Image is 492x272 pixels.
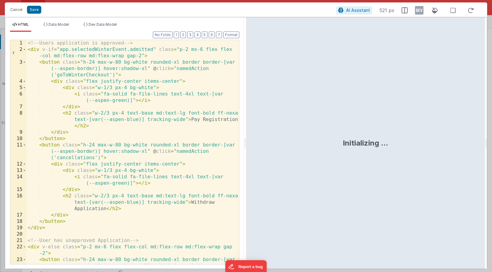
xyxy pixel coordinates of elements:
[174,32,179,38] button: 1
[10,186,26,193] div: 15
[153,32,173,38] button: No Folds
[10,91,26,104] div: 6
[10,161,26,167] div: 12
[10,129,26,136] div: 9
[10,46,26,59] div: 2
[10,244,26,257] div: 22
[10,85,26,91] div: 5
[10,174,26,186] div: 14
[336,6,372,14] button: AI Assistant
[223,32,239,38] button: Format
[10,167,26,174] div: 13
[7,5,25,14] button: Cancel
[10,110,26,129] div: 8
[379,7,394,14] span: 521 px
[10,59,26,78] div: 3
[10,225,26,231] div: 19
[10,142,26,161] div: 11
[346,8,370,13] span: AI Assistant
[180,32,186,38] button: 2
[343,138,388,148] div: Initializing ...
[10,78,26,85] div: 4
[10,212,26,218] div: 17
[10,218,26,225] div: 18
[209,32,215,38] button: 6
[10,193,26,212] div: 16
[18,22,29,27] span: HTML
[216,32,222,38] button: 7
[10,40,26,46] div: 1
[10,237,26,244] div: 21
[187,32,193,38] button: 3
[202,32,207,38] button: 5
[10,231,26,237] div: 20
[49,22,69,27] span: Data Model
[89,22,117,27] span: Dev Data Model
[10,136,26,142] div: 10
[194,32,201,38] button: 4
[10,104,26,110] div: 7
[27,6,41,14] button: Save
